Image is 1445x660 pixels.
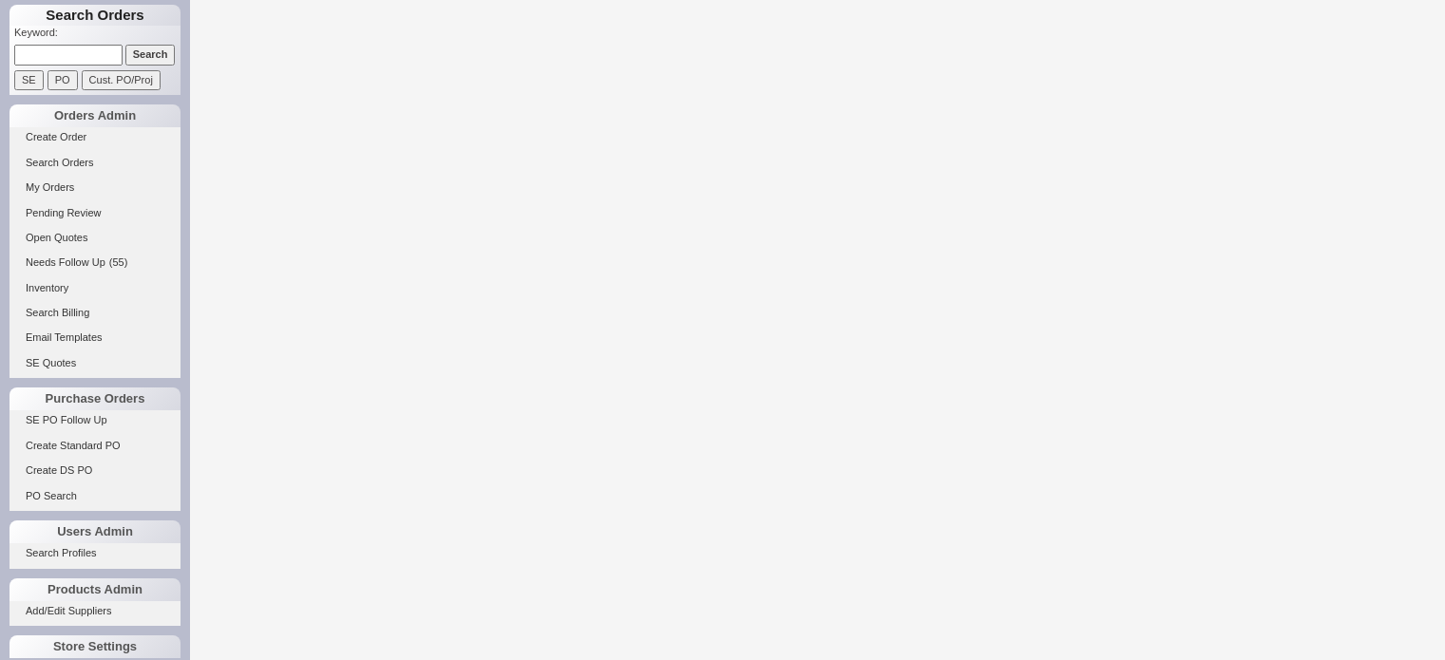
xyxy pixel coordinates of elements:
[10,387,181,410] div: Purchase Orders
[10,601,181,621] a: Add/Edit Suppliers
[10,328,181,348] a: Email Templates
[10,153,181,173] a: Search Orders
[10,520,181,543] div: Users Admin
[10,178,181,198] a: My Orders
[10,635,181,658] div: Store Settings
[10,461,181,481] a: Create DS PO
[10,5,181,26] h1: Search Orders
[48,70,78,90] input: PO
[82,70,161,90] input: Cust. PO/Proj
[10,578,181,601] div: Products Admin
[10,278,181,298] a: Inventory
[14,26,181,45] p: Keyword:
[10,253,181,273] a: Needs Follow Up(55)
[10,228,181,248] a: Open Quotes
[10,436,181,456] a: Create Standard PO
[10,104,181,127] div: Orders Admin
[10,353,181,373] a: SE Quotes
[26,256,105,268] span: Needs Follow Up
[14,70,44,90] input: SE
[125,45,176,65] input: Search
[109,256,128,268] span: ( 55 )
[10,543,181,563] a: Search Profiles
[10,410,181,430] a: SE PO Follow Up
[10,486,181,506] a: PO Search
[10,127,181,147] a: Create Order
[26,207,102,218] span: Pending Review
[10,303,181,323] a: Search Billing
[10,203,181,223] a: Pending Review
